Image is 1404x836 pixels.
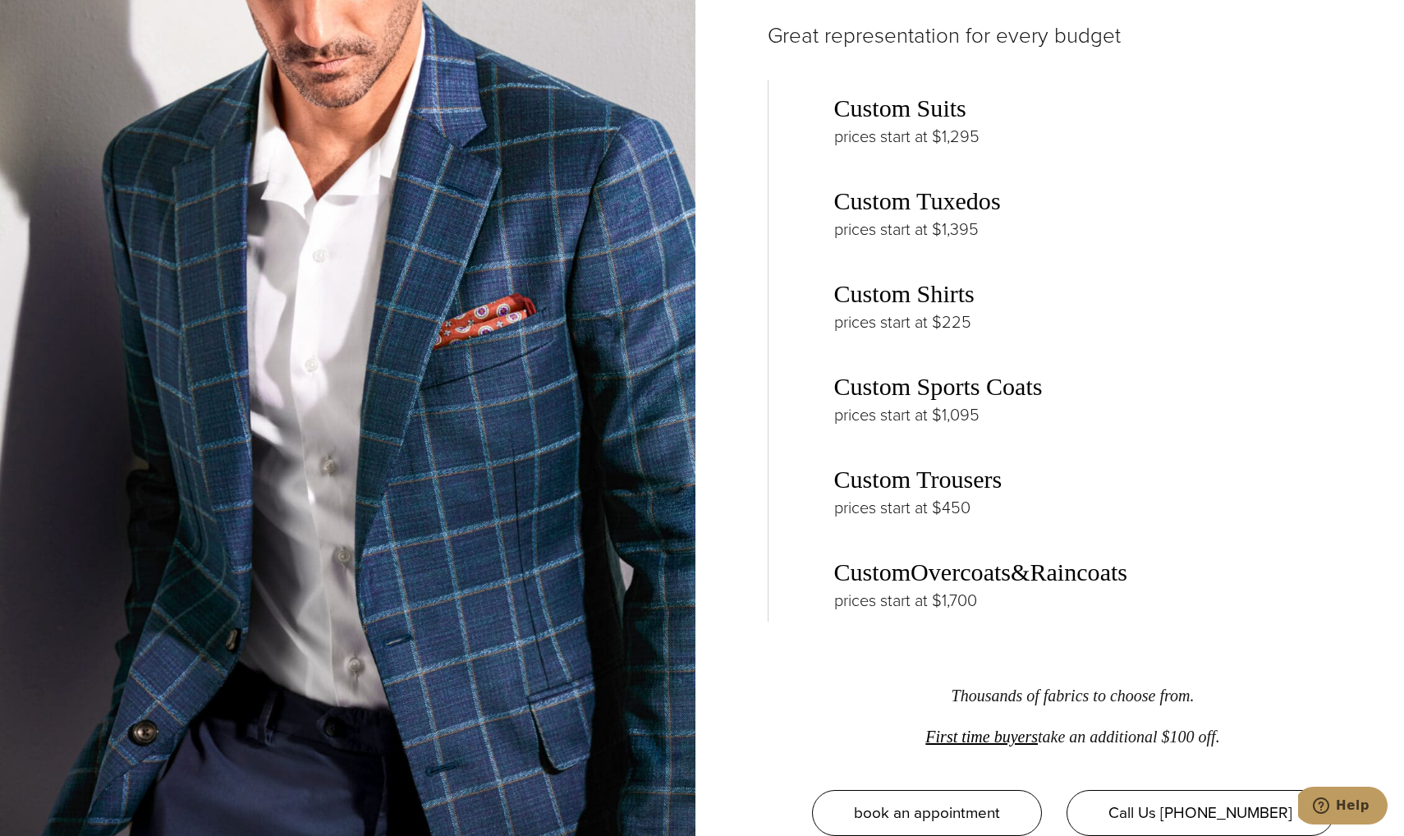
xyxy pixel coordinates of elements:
a: Custom Sports Coats [834,373,1043,401]
a: Overcoats [911,558,1011,586]
a: Custom Shirts [834,280,975,308]
p: take an additional $100 off. [768,716,1379,757]
p: prices start at $225 [834,309,1379,335]
p: prices start at $1,395 [834,216,1379,242]
a: Call Us [PHONE_NUMBER] [1067,790,1334,836]
a: Raincoats [1030,558,1127,586]
p: prices start at $450 [834,494,1379,521]
a: Custom Tuxedos [834,187,1001,215]
p: Great representation for every budget [768,19,1379,53]
p: prices start at $1,295 [834,123,1379,149]
a: Custom Trousers [834,466,1003,494]
span: Call Us [PHONE_NUMBER] [1108,801,1292,825]
p: prices start at $1,095 [834,402,1379,428]
p: Thousands of fabrics to choose from. [768,675,1379,716]
a: First time buyers [925,728,1038,746]
span: book an appointment [854,801,1000,825]
p: prices start at $1,700 [834,587,1379,613]
a: Custom Suits [834,94,966,122]
h3: Custom & [834,558,1379,587]
iframe: Opens a widget where you can chat to one of our agents [1298,787,1388,828]
a: book an appointment [812,790,1042,836]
